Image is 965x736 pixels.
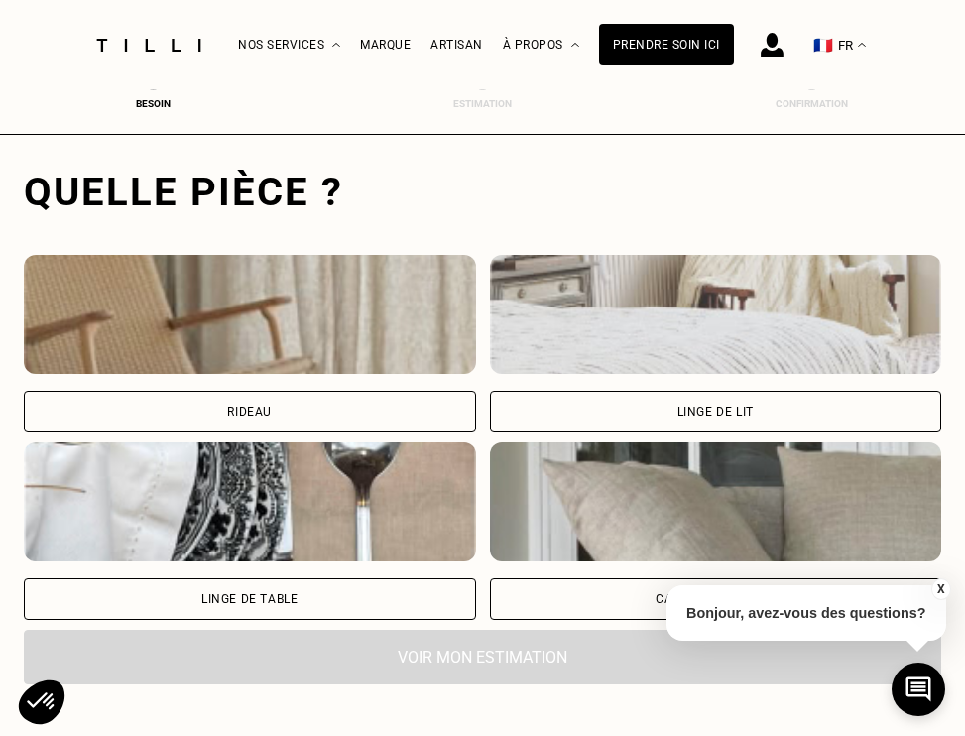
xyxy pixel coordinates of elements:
img: Menu déroulant [332,43,340,48]
a: Marque [360,38,411,52]
div: Rideau [227,406,272,418]
img: Menu déroulant à propos [571,43,579,48]
div: Quelle pièce ? [24,169,941,215]
div: Confirmation [773,98,852,109]
div: Nos services [238,1,340,89]
img: menu déroulant [858,43,866,48]
div: Linge de lit [677,406,754,418]
img: Logo du service de couturière Tilli [89,39,208,52]
img: Tilli retouche votre Rideau [24,255,476,374]
img: Tilli retouche votre Canapé & chaises [490,442,942,561]
img: icône connexion [761,33,784,57]
button: 🇫🇷 FR [803,1,876,89]
img: Tilli retouche votre Linge de table [24,442,476,561]
div: À propos [503,1,579,89]
p: Bonjour, avez-vous des questions? [666,585,946,641]
div: Estimation [443,98,523,109]
img: Tilli retouche votre Linge de lit [490,255,942,374]
a: Artisan [430,38,483,52]
div: Linge de table [201,593,298,605]
button: X [930,578,950,600]
div: Besoin [113,98,192,109]
span: 🇫🇷 [813,36,833,55]
div: Canapé & chaises [656,593,775,605]
a: Prendre soin ici [599,24,734,65]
